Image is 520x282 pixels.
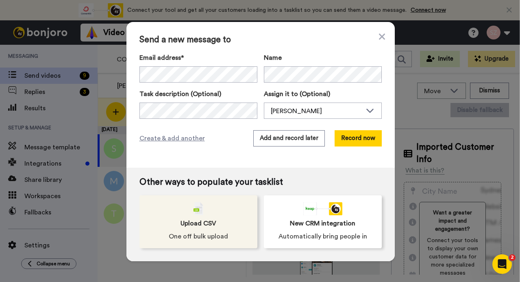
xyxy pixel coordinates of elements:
span: 2 [509,254,516,261]
span: New CRM integration [290,219,355,228]
span: One off bulk upload [169,232,228,241]
iframe: Intercom live chat [492,254,512,274]
div: animation [303,202,342,215]
img: csv-grey.png [194,202,203,215]
span: Create & add another [139,133,205,143]
span: Automatically bring people in [278,232,367,241]
label: Task description (Optional) [139,89,257,99]
button: Add and record later [253,130,325,146]
label: Email address* [139,53,257,63]
span: Name [264,53,282,63]
button: Record now [335,130,382,146]
div: [PERSON_NAME] [271,106,362,116]
span: Upload CSV [181,219,216,228]
span: Send a new message to [139,35,382,45]
label: Assign it to (Optional) [264,89,382,99]
span: Other ways to populate your tasklist [139,177,382,187]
